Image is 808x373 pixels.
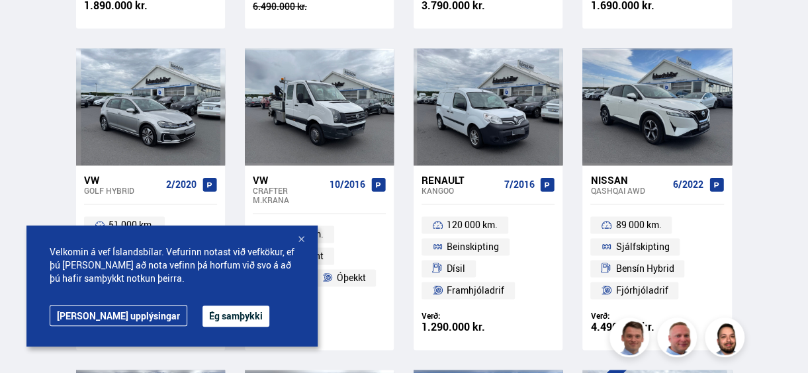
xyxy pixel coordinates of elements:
span: Velkomin á vef Íslandsbílar. Vefurinn notast við vefkökur, ef þú [PERSON_NAME] að nota vefinn þá ... [50,245,294,285]
span: Sjálfskipting [615,239,669,255]
span: 7/2016 [504,179,534,190]
span: Bensín Hybrid [615,261,674,276]
div: Nissan [590,174,667,186]
a: Nissan Qashqai AWD 6/2022 89 000 km. Sjálfskipting Bensín Hybrid Fjórhjóladrif Verð: 4.490.000 kr. [582,165,731,350]
span: Fjórhjóladrif [615,282,668,298]
div: VW [84,174,161,186]
span: Óþekkt [336,270,365,286]
div: 6.990.000 kr. [253,321,386,333]
div: Qashqai AWD [590,186,667,195]
span: 2/2020 [166,179,197,190]
span: 6/2022 [673,179,703,190]
div: Renault [422,174,498,186]
span: Framhjóladrif [447,282,504,298]
div: 1.290.000 kr. [422,321,555,333]
a: Renault Kangoo 7/2016 120 000 km. Beinskipting Dísil Framhjóladrif Verð: 1.290.000 kr. [414,165,562,350]
div: Verð: [253,311,386,321]
div: Kangoo [422,186,498,195]
img: nhp88E3Fdnt1Opn2.png [707,319,746,359]
a: VW Golf HYBRID 2/2020 51 000 km. Sjálfskipting Bensín+Rafmagn Framhjóladrif Verð: 3.890.000 kr. [76,165,225,350]
div: 4.490.000 kr. [590,321,723,333]
span: Beinskipting [447,239,499,255]
a: VW Crafter M.KRANA 10/2016 86 000 km. Óskilgreint Dísil Óþekkt Verð: 6.990.000 kr. [245,165,394,350]
img: FbJEzSuNWCJXmdc-.webp [611,319,651,359]
div: Verð: [590,311,723,321]
div: VW [253,174,324,186]
span: Dísil [447,261,465,276]
span: 120 000 km. [447,217,498,233]
span: 89 000 km. [615,217,661,233]
div: Crafter M.KRANA [253,186,324,204]
div: Golf HYBRID [84,186,161,195]
a: [PERSON_NAME] upplýsingar [50,305,187,326]
span: 10/2016 [330,179,365,190]
div: 6.490.000 kr. [253,2,386,11]
button: Open LiveChat chat widget [11,5,50,45]
button: Ég samþykki [202,306,269,327]
span: 51 000 km. [109,217,154,233]
div: Verð: [422,311,555,321]
img: siFngHWaQ9KaOqBr.png [659,319,699,359]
